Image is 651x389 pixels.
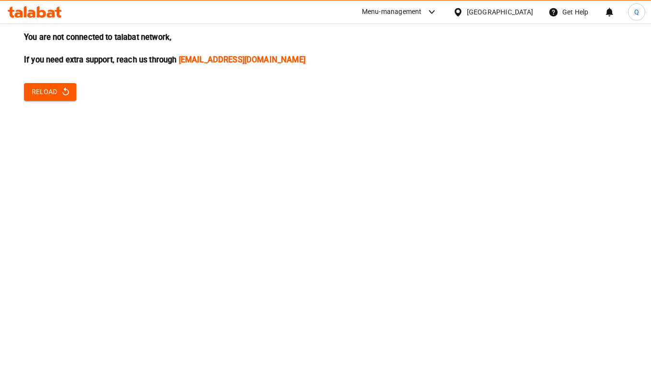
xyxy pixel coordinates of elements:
[24,32,627,65] h3: You are not connected to talabat network, If you need extra support, reach us through
[467,7,533,17] div: [GEOGRAPHIC_DATA]
[32,86,69,98] span: Reload
[24,83,76,101] button: Reload
[634,7,639,17] span: Q
[362,6,422,18] div: Menu-management
[179,55,305,64] a: [EMAIL_ADDRESS][DOMAIN_NAME]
